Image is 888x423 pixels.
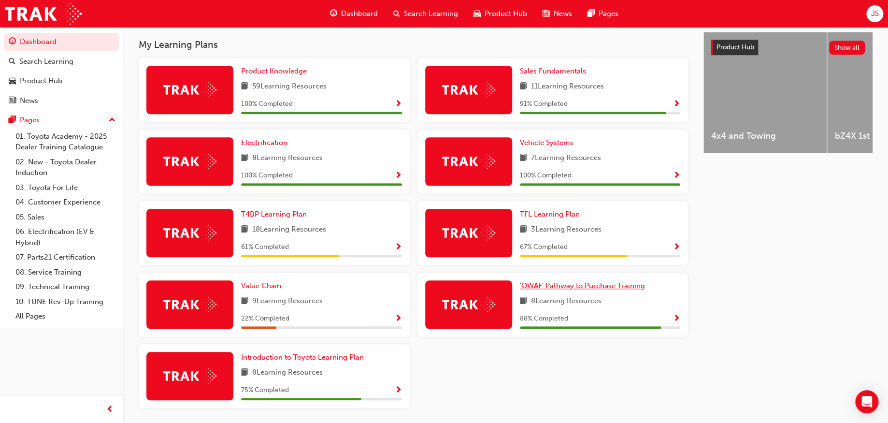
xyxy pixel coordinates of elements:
[241,385,289,396] span: 75 % Completed
[673,172,680,180] span: Show Progress
[531,295,602,307] span: 8 Learning Resources
[12,309,119,324] a: All Pages
[163,82,216,97] img: Trak
[241,170,293,181] span: 100 % Completed
[554,8,572,19] span: News
[473,8,481,20] span: car-icon
[531,152,601,164] span: 7 Learning Resources
[4,111,119,129] button: Pages
[4,92,119,110] a: News
[252,367,323,379] span: 8 Learning Resources
[322,4,386,24] a: guage-iconDashboard
[9,97,16,105] span: news-icon
[12,224,119,250] a: 06. Electrification (EV & Hybrid)
[829,41,865,55] button: Show all
[520,242,568,253] span: 67 % Completed
[711,131,819,142] span: 4x4 and Towing
[109,114,115,127] span: up-icon
[386,4,466,24] a: search-iconSearch Learning
[520,138,573,147] span: Vehicle Systems
[163,154,216,169] img: Trak
[395,386,402,395] span: Show Progress
[4,72,119,90] a: Product Hub
[12,195,119,210] a: 04. Customer Experience
[139,39,688,50] h3: My Learning Plans
[12,279,119,294] a: 09. Technical Training
[252,152,323,164] span: 8 Learning Resources
[711,40,865,55] a: Product HubShow all
[9,58,15,66] span: search-icon
[12,155,119,180] a: 02. New - Toyota Dealer Induction
[252,81,327,93] span: 59 Learning Resources
[520,224,527,236] span: book-icon
[531,81,604,93] span: 11 Learning Resources
[241,224,248,236] span: book-icon
[12,250,119,265] a: 07. Parts21 Certification
[12,180,119,195] a: 03. Toyota For Life
[520,152,527,164] span: book-icon
[855,390,878,413] div: Open Intercom Messenger
[520,67,586,75] span: Sales Fundamentals
[580,4,626,24] a: pages-iconPages
[9,38,16,46] span: guage-icon
[12,210,119,225] a: 05. Sales
[531,224,602,236] span: 3 Learning Resources
[520,137,577,148] a: Vehicle Systems
[241,242,289,253] span: 61 % Completed
[395,100,402,109] span: Show Progress
[442,154,495,169] img: Trak
[12,294,119,309] a: 10. TUNE Rev-Up Training
[673,243,680,252] span: Show Progress
[673,315,680,323] span: Show Progress
[520,295,527,307] span: book-icon
[520,280,649,292] a: 'OWAF' Pathway to Purchase Training
[4,33,119,51] a: Dashboard
[520,313,568,324] span: 88 % Completed
[871,8,878,19] span: JS
[330,8,337,20] span: guage-icon
[106,404,114,416] span: prev-icon
[520,209,584,220] a: TFL Learning Plan
[673,170,680,182] button: Show Progress
[395,172,402,180] span: Show Progress
[20,115,40,126] div: Pages
[543,8,550,20] span: news-icon
[535,4,580,24] a: news-iconNews
[520,99,568,110] span: 91 % Completed
[241,280,285,292] a: Value Chain
[442,297,495,312] img: Trak
[485,8,527,19] span: Product Hub
[395,98,402,110] button: Show Progress
[520,170,572,181] span: 100 % Completed
[241,313,289,324] span: 22 % Completed
[599,8,618,19] span: Pages
[20,95,38,106] div: News
[241,81,248,93] span: book-icon
[466,4,535,24] a: car-iconProduct Hub
[241,352,368,363] a: Introduction to Toyota Learning Plan
[9,77,16,86] span: car-icon
[395,241,402,253] button: Show Progress
[241,67,307,75] span: Product Knowledge
[442,82,495,97] img: Trak
[9,116,16,125] span: pages-icon
[241,210,307,219] span: T4BP Learning Plan
[395,315,402,323] span: Show Progress
[520,66,590,77] a: Sales Fundamentals
[673,98,680,110] button: Show Progress
[241,353,364,362] span: Introduction to Toyota Learning Plan
[520,210,580,219] span: TFL Learning Plan
[866,5,883,22] button: JS
[4,53,119,71] a: Search Learning
[716,43,754,51] span: Product Hub
[241,138,287,147] span: Electrification
[5,3,82,25] img: Trak
[442,225,495,240] img: Trak
[163,368,216,383] img: Trak
[4,31,119,111] button: DashboardSearch LearningProduct HubNews
[673,241,680,253] button: Show Progress
[395,313,402,325] button: Show Progress
[241,137,291,148] a: Electrification
[241,99,293,110] span: 100 % Completed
